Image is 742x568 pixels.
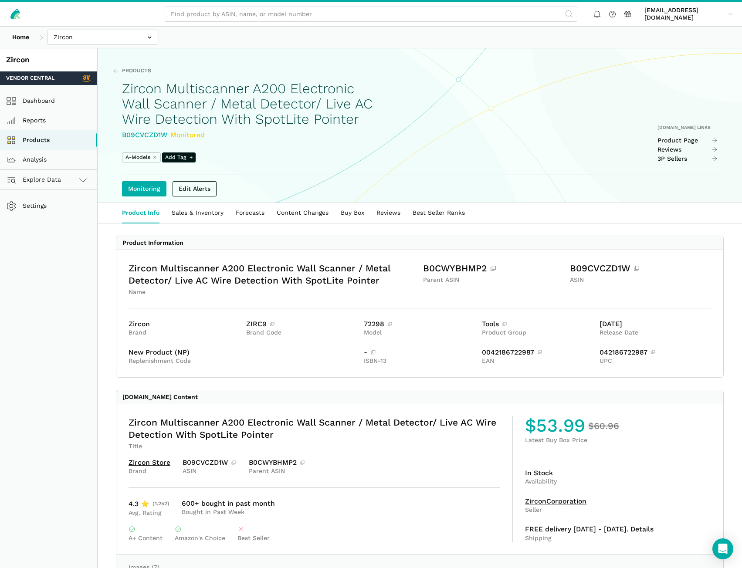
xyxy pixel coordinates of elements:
span: $ [525,416,536,435]
h1: Zircon Multiscanner A200 Electronic Wall Scanner / Metal Detector/ Live AC Wire Detection With Sp... [122,81,377,127]
a: Sales & Inventory [166,203,230,223]
a: Product Info [116,203,166,223]
div: ISBN-13 [364,357,475,365]
div: Product Group [482,329,593,337]
a: Home [6,30,35,45]
div: ASIN [570,276,711,284]
div: Parent ASIN [423,276,564,284]
div: FREE delivery [DATE] - [DATE]. Details [525,526,654,533]
div: Bought in Past Week [182,508,275,516]
div: ZIRC9 [246,321,358,328]
span: Monitored [170,131,205,139]
div: Best Seller [237,534,270,542]
div: B0CWYBHMP2 [423,262,564,274]
div: Name [129,288,417,296]
span: Add Tag [162,152,196,162]
div: Open Intercom Messenger [712,538,733,559]
a: ZirconCorporation [525,498,586,505]
div: B0CWYBHMP2 [249,459,305,466]
div: Avg. Rating [129,509,169,517]
a: Forecasts [230,203,271,223]
div: Zircon [129,321,240,328]
div: Zircon [6,54,91,65]
a: Buy Box [335,203,370,223]
span: 53.99 [536,416,585,435]
div: Zircon Multiscanner A200 Electronic Wall Scanner / Metal Detector/ Live AC Wire Detection With Sp... [129,262,417,287]
div: 72298 [364,321,475,328]
div: 042186722987 [600,349,711,356]
div: Product Information [122,239,183,247]
div: Shipping [525,534,654,542]
a: Zircon Store [129,459,170,466]
div: Availability [525,478,557,486]
span: [EMAIL_ADDRESS][DOMAIN_NAME] [644,7,725,22]
a: Reviews [657,146,718,154]
div: Latest Buy Box Price [525,436,711,444]
div: Replenishment Code [129,357,358,365]
div: Release Date [600,329,711,337]
div: [DOMAIN_NAME] Content [122,393,198,401]
a: Reviews [370,203,407,223]
a: Content Changes [271,203,335,223]
span: $ [588,418,594,433]
input: Find product by ASIN, name, or model number [165,7,577,22]
div: B09CVCZD1W [570,262,711,274]
div: [DATE] [600,321,711,328]
div: [DOMAIN_NAME] Links [657,125,718,131]
div: Title [129,443,500,450]
div: Tools [482,321,593,328]
span: Vendor Central [6,74,54,82]
span: Explore Data [9,175,61,185]
div: In Stock [525,470,557,477]
button: ⨯ [152,154,157,162]
div: ASIN [183,467,237,475]
span: + [190,154,193,162]
a: Products [113,67,151,75]
div: Amazon's Choice [175,534,225,542]
div: Brand Code [246,329,358,337]
div: B09CVCZD1W [122,130,377,141]
a: 3P Sellers [657,155,718,163]
div: B09CVCZD1W [183,459,237,466]
div: A+ Content [129,534,163,542]
div: UPC [600,357,711,365]
div: 4.3 ⭐ [129,500,169,508]
div: Zircon Multiscanner A200 Electronic Wall Scanner / Metal Detector/ Live AC Wire Detection With Sp... [129,416,500,441]
span: 60.96 [594,418,619,433]
div: Parent ASIN [249,467,305,475]
div: 600+ bought in past month [182,500,275,507]
div: Seller [525,506,586,514]
a: Product Page [657,137,718,145]
span: Products [122,67,151,75]
a: Edit Alerts [173,181,217,196]
div: - [364,349,475,356]
div: Model [364,329,475,337]
div: Brand [129,467,170,475]
a: Best Seller Ranks [407,203,471,223]
div: New Product (NP) [129,349,358,356]
div: Brand [129,329,240,337]
div: 0042186722987 [482,349,593,356]
a: [EMAIL_ADDRESS][DOMAIN_NAME] [641,5,736,23]
span: (1,252) [152,500,169,508]
span: A-Models [125,154,150,162]
div: EAN [482,357,593,365]
input: Zircon [47,30,157,45]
